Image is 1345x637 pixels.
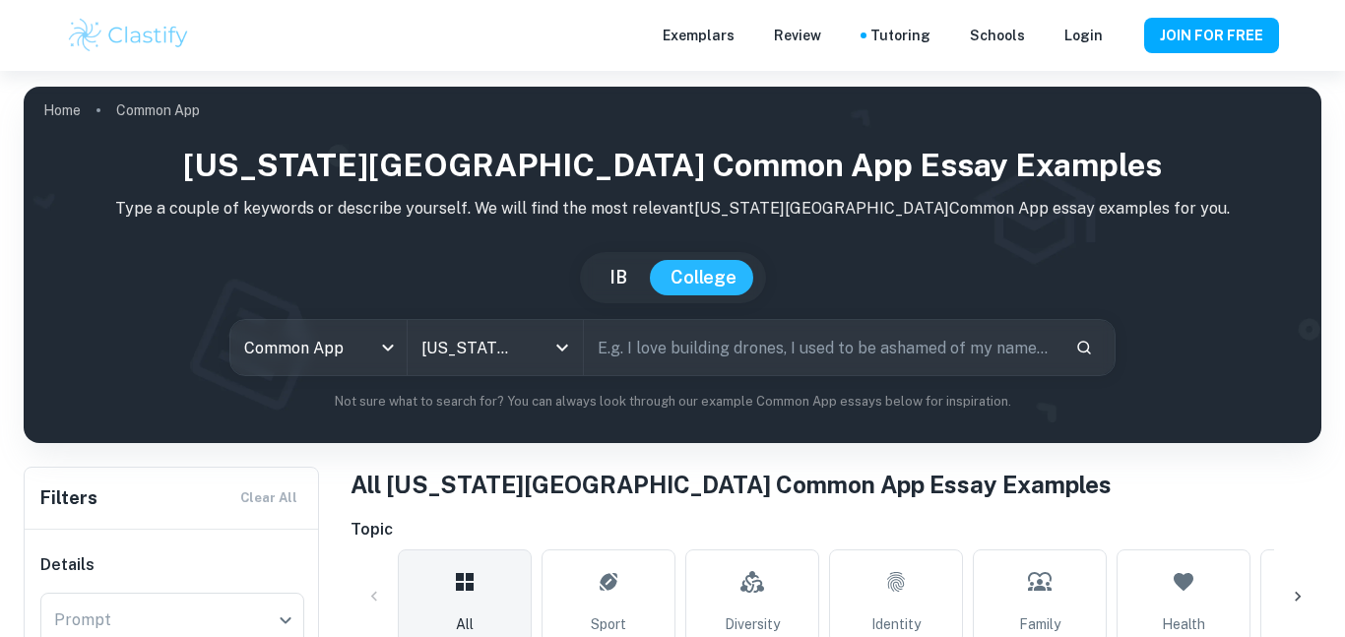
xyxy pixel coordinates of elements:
h6: Filters [40,484,97,512]
h6: Topic [351,518,1321,541]
span: Health [1162,613,1205,635]
p: Common App [116,99,200,121]
button: Search [1067,331,1101,364]
a: Home [43,96,81,124]
p: Review [774,25,821,46]
div: Common App [230,320,407,375]
a: Login [1064,25,1103,46]
p: Exemplars [663,25,735,46]
span: Diversity [725,613,780,635]
p: Type a couple of keywords or describe yourself. We will find the most relevant [US_STATE][GEOGRAP... [39,197,1306,221]
a: Tutoring [870,25,930,46]
h1: [US_STATE][GEOGRAPHIC_DATA] Common App Essay Examples [39,142,1306,189]
img: Clastify logo [66,16,191,55]
h6: Details [40,553,304,577]
button: Open [548,334,576,361]
span: Identity [871,613,921,635]
h1: All [US_STATE][GEOGRAPHIC_DATA] Common App Essay Examples [351,467,1321,502]
input: E.g. I love building drones, I used to be ashamed of my name... [584,320,1059,375]
button: JOIN FOR FREE [1144,18,1279,53]
a: Schools [970,25,1025,46]
button: Help and Feedback [1119,31,1128,40]
img: profile cover [24,87,1321,443]
button: IB [590,260,647,295]
span: Family [1019,613,1060,635]
p: Not sure what to search for? You can always look through our example Common App essays below for ... [39,392,1306,412]
button: College [651,260,756,295]
span: Sport [591,613,626,635]
span: All [456,613,474,635]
